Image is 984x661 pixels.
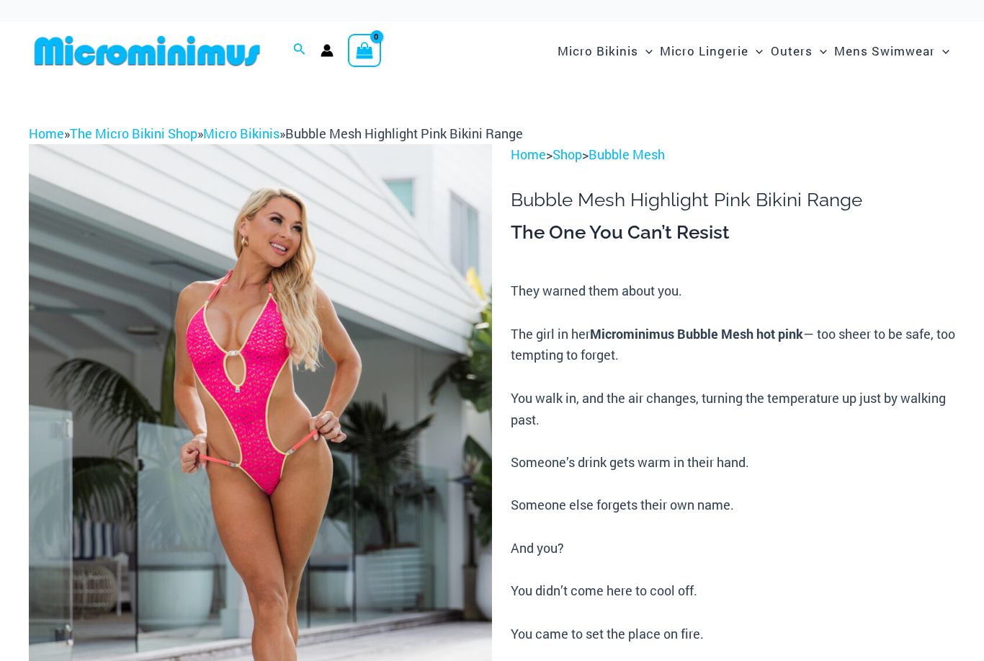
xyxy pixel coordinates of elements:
p: > > [511,144,955,166]
a: Mens SwimwearMenu ToggleMenu Toggle [831,29,953,73]
nav: Site Navigation [552,27,955,75]
a: OutersMenu ToggleMenu Toggle [767,29,831,73]
a: Micro BikinisMenu ToggleMenu Toggle [554,29,656,73]
span: Menu Toggle [813,32,827,69]
a: The Micro Bikini Shop [70,125,197,142]
span: Outers [771,32,813,69]
a: Micro LingerieMenu ToggleMenu Toggle [656,29,766,73]
a: Micro Bikinis [203,125,279,142]
a: Shop [553,146,582,163]
b: Microminimus Bubble Mesh hot pink [590,325,803,342]
span: Menu Toggle [638,32,653,69]
span: Bubble Mesh Highlight Pink Bikini Range [285,125,523,142]
span: Menu Toggle [935,32,949,69]
span: Micro Bikinis [558,32,638,69]
h3: The One You Can’t Resist [511,221,955,245]
img: MM SHOP LOGO FLAT [29,35,266,67]
a: Home [29,125,64,142]
a: Search icon link [293,41,306,60]
span: Mens Swimwear [834,32,935,69]
a: Bubble Mesh [589,146,665,163]
a: Account icon link [321,44,334,57]
a: View Shopping Cart, empty [348,34,381,67]
span: Menu Toggle [748,32,763,69]
span: » » » [29,125,523,142]
a: Home [511,146,546,163]
h1: Bubble Mesh Highlight Pink Bikini Range [511,189,955,211]
span: Micro Lingerie [660,32,748,69]
p: They warned them about you. The girl in her — too sheer to be safe, too tempting to forget. You w... [511,280,955,644]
